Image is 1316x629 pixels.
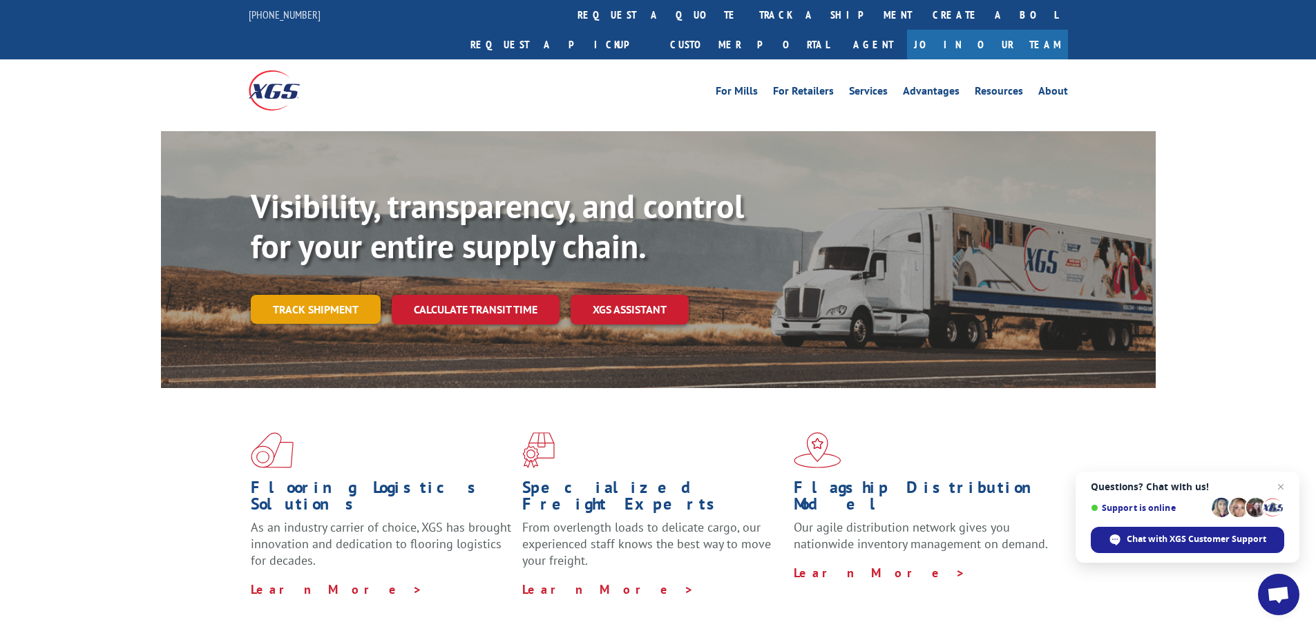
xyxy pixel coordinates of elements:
div: Chat with XGS Customer Support [1091,527,1284,553]
a: Learn More > [251,581,423,597]
h1: Flooring Logistics Solutions [251,479,512,519]
a: Calculate transit time [392,295,560,325]
span: As an industry carrier of choice, XGS has brought innovation and dedication to flooring logistics... [251,519,511,568]
a: Customer Portal [660,30,839,59]
a: Services [849,86,888,101]
h1: Specialized Freight Experts [522,479,783,519]
a: For Mills [716,86,758,101]
img: xgs-icon-flagship-distribution-model-red [794,432,841,468]
a: For Retailers [773,86,834,101]
span: Support is online [1091,503,1207,513]
a: Learn More > [522,581,694,597]
div: Open chat [1258,574,1299,615]
a: Advantages [903,86,960,101]
span: Close chat [1272,478,1289,495]
a: Resources [975,86,1023,101]
a: Join Our Team [907,30,1068,59]
a: About [1038,86,1068,101]
img: xgs-icon-total-supply-chain-intelligence-red [251,432,294,468]
b: Visibility, transparency, and control for your entire supply chain. [251,184,744,267]
img: xgs-icon-focused-on-flooring-red [522,432,555,468]
a: Learn More > [794,565,966,581]
a: Request a pickup [460,30,660,59]
span: Chat with XGS Customer Support [1127,533,1266,545]
a: Track shipment [251,295,381,324]
a: Agent [839,30,907,59]
span: Questions? Chat with us! [1091,481,1284,492]
span: Our agile distribution network gives you nationwide inventory management on demand. [794,519,1048,552]
p: From overlength loads to delicate cargo, our experienced staff knows the best way to move your fr... [522,519,783,581]
a: XGS ASSISTANT [571,295,689,325]
a: [PHONE_NUMBER] [249,8,321,21]
h1: Flagship Distribution Model [794,479,1055,519]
